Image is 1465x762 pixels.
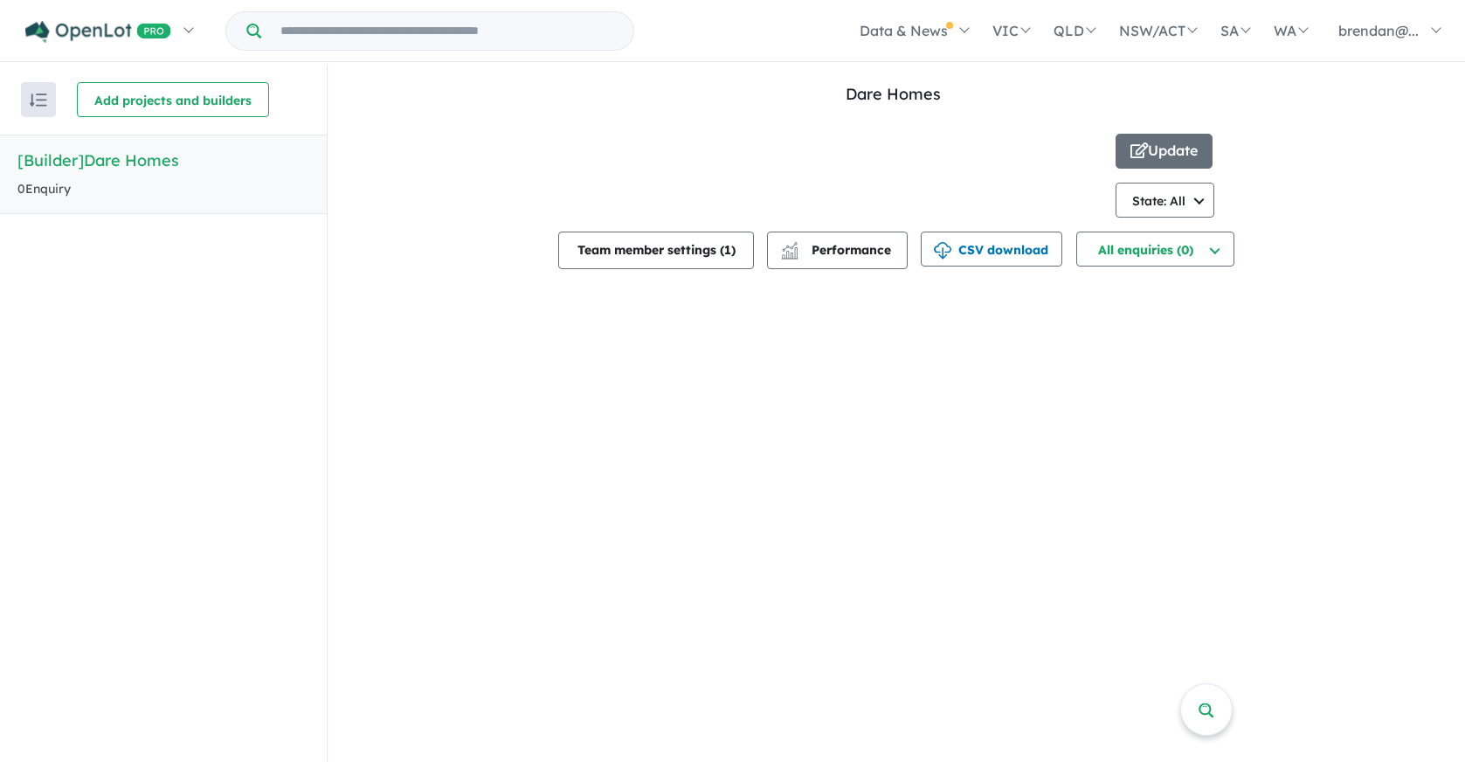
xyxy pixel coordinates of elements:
[784,242,891,258] span: Performance
[17,149,309,172] h5: [Builder] Dare Homes
[921,232,1062,267] button: CSV download
[77,82,269,117] button: Add projects and builders
[846,84,941,104] a: Dare Homes
[724,242,731,258] span: 1
[1116,183,1214,218] button: State: All
[1338,22,1419,39] span: brendan@...
[934,242,951,260] img: download icon
[17,179,71,200] div: 0 Enquir y
[1116,134,1213,169] button: Update
[781,247,798,259] img: bar-chart.svg
[265,12,630,50] input: Try estate name, suburb, builder or developer
[558,232,754,269] button: Team member settings (1)
[30,94,47,107] img: sort.svg
[25,21,171,43] img: Openlot PRO Logo White
[782,242,798,252] img: line-chart.svg
[1076,232,1234,267] button: All enquiries (0)
[767,232,908,269] button: Performance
